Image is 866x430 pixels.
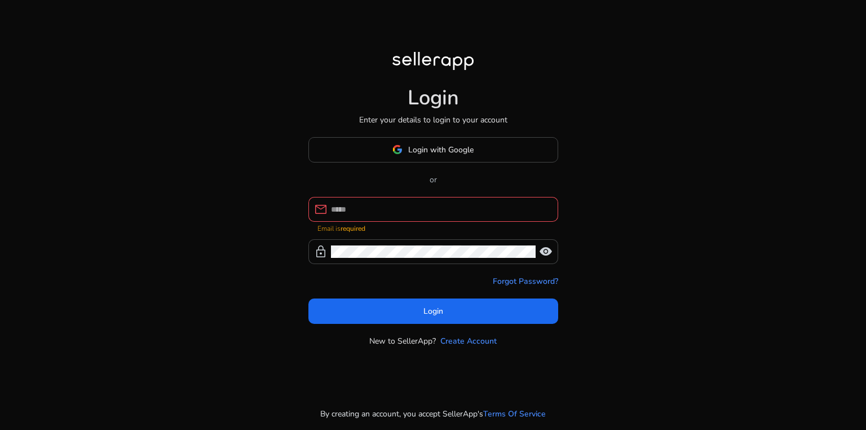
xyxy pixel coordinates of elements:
[493,275,558,287] a: Forgot Password?
[317,222,549,234] mat-error: Email is
[440,335,497,347] a: Create Account
[392,144,403,155] img: google-logo.svg
[423,305,443,317] span: Login
[314,245,328,258] span: lock
[369,335,436,347] p: New to SellerApp?
[308,174,558,186] p: or
[539,245,553,258] span: visibility
[308,299,558,324] button: Login
[308,137,558,163] button: Login with Google
[483,408,546,420] a: Terms Of Service
[314,203,328,216] span: mail
[408,86,459,110] h1: Login
[408,144,474,156] span: Login with Google
[341,224,365,233] strong: required
[359,114,507,126] p: Enter your details to login to your account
